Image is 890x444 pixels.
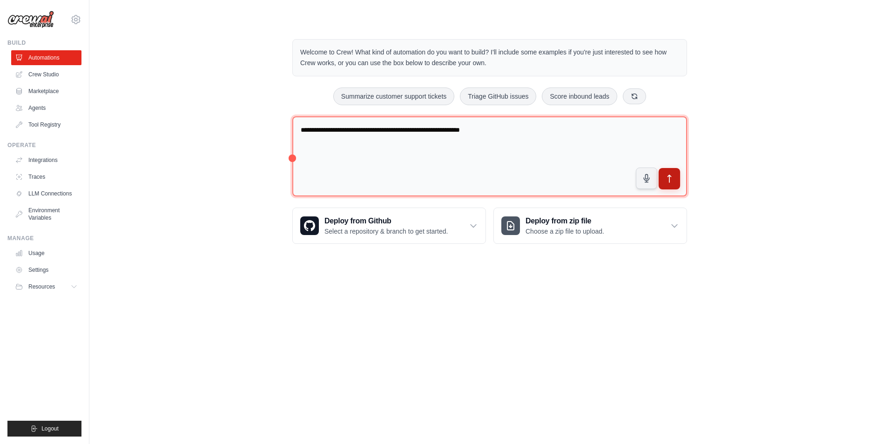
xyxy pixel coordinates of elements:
[712,387,856,417] p: Describe the automation you want to build, select an example option, or use the microphone to spe...
[719,361,738,368] span: Step 1
[11,169,81,184] a: Traces
[7,421,81,437] button: Logout
[324,227,448,236] p: Select a repository & branch to get started.
[7,11,54,28] img: Logo
[11,50,81,65] a: Automations
[11,101,81,115] a: Agents
[11,203,81,225] a: Environment Variables
[7,39,81,47] div: Build
[11,246,81,261] a: Usage
[7,235,81,242] div: Manage
[41,425,59,432] span: Logout
[11,279,81,294] button: Resources
[28,283,55,290] span: Resources
[11,67,81,82] a: Crew Studio
[542,87,617,105] button: Score inbound leads
[11,186,81,201] a: LLM Connections
[460,87,536,105] button: Triage GitHub issues
[300,47,679,68] p: Welcome to Crew! What kind of automation do you want to build? I'll include some examples if you'...
[11,262,81,277] a: Settings
[324,215,448,227] h3: Deploy from Github
[862,359,869,366] button: Close walkthrough
[333,87,454,105] button: Summarize customer support tickets
[526,227,604,236] p: Choose a zip file to upload.
[11,153,81,168] a: Integrations
[712,371,856,383] h3: Create an automation
[11,84,81,99] a: Marketplace
[526,215,604,227] h3: Deploy from zip file
[7,141,81,149] div: Operate
[11,117,81,132] a: Tool Registry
